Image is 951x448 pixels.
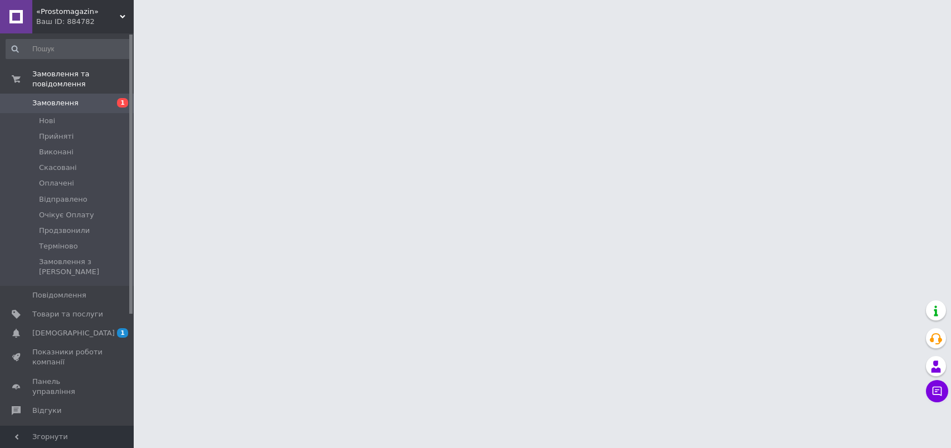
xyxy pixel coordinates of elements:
span: «Prostomagazin» [36,7,120,17]
div: Ваш ID: 884782 [36,17,134,27]
span: Замовлення з [PERSON_NAME] [39,257,130,277]
span: Повідомлення [32,290,86,300]
span: Продзвонили [39,226,90,236]
span: Терміново [39,241,78,251]
span: Товари та послуги [32,309,103,319]
span: Замовлення та повідомлення [32,69,134,89]
span: Відправлено [39,194,87,204]
span: Замовлення [32,98,79,108]
span: 1 [117,328,128,338]
span: Виконані [39,147,74,157]
span: Покупці [32,425,62,435]
span: Нові [39,116,55,126]
input: Пошук [6,39,131,59]
span: Панель управління [32,377,103,397]
span: Очікує Оплату [39,210,94,220]
span: Показники роботи компанії [32,347,103,367]
span: Оплачені [39,178,74,188]
button: Чат з покупцем [926,380,948,402]
span: 1 [117,98,128,108]
span: [DEMOGRAPHIC_DATA] [32,328,115,338]
span: Скасовані [39,163,77,173]
span: Прийняті [39,132,74,142]
span: Відгуки [32,406,61,416]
